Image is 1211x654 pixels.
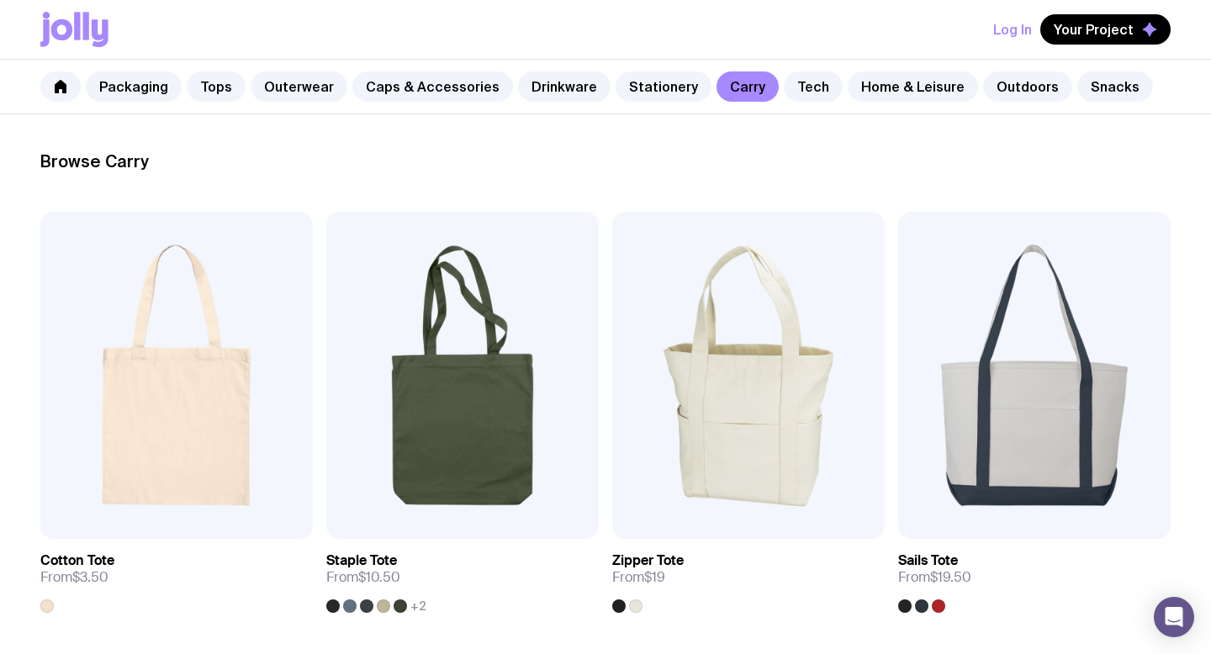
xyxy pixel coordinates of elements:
h3: Cotton Tote [40,552,114,569]
a: Tops [187,71,246,102]
span: From [40,569,108,586]
button: Log In [993,14,1032,45]
h3: Sails Tote [898,552,958,569]
a: Caps & Accessories [352,71,513,102]
span: $19 [644,568,665,586]
a: Staple ToteFrom$10.50+2 [326,539,599,613]
a: Outerwear [251,71,347,102]
a: Sails ToteFrom$19.50 [898,539,1171,613]
h2: Browse Carry [40,151,1171,171]
a: Packaging [86,71,182,102]
span: $10.50 [358,568,400,586]
a: Outdoors [983,71,1072,102]
h3: Zipper Tote [612,552,684,569]
span: $19.50 [930,568,971,586]
div: Open Intercom Messenger [1154,597,1194,637]
span: From [898,569,971,586]
h3: Staple Tote [326,552,397,569]
span: Your Project [1054,21,1134,38]
a: Cotton ToteFrom$3.50 [40,539,313,613]
span: From [326,569,400,586]
a: Zipper ToteFrom$19 [612,539,885,613]
a: Home & Leisure [848,71,978,102]
a: Stationery [616,71,711,102]
a: Snacks [1077,71,1153,102]
a: Drinkware [518,71,611,102]
a: Carry [717,71,779,102]
span: From [612,569,665,586]
button: Your Project [1040,14,1171,45]
span: +2 [410,599,426,613]
a: Tech [784,71,843,102]
span: $3.50 [72,568,108,586]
